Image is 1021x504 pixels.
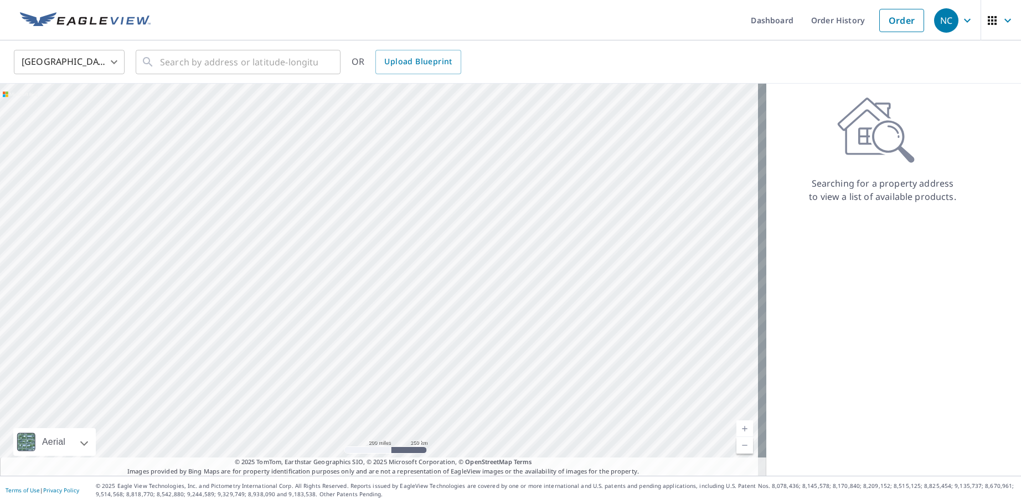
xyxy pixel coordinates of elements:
[352,50,461,74] div: OR
[160,47,318,78] input: Search by address or latitude-longitude
[6,486,40,494] a: Terms of Use
[13,428,96,456] div: Aerial
[375,50,461,74] a: Upload Blueprint
[808,177,957,203] p: Searching for a property address to view a list of available products.
[235,457,532,467] span: © 2025 TomTom, Earthstar Geographics SIO, © 2025 Microsoft Corporation, ©
[736,420,753,437] a: Current Level 5, Zoom In
[879,9,924,32] a: Order
[514,457,532,466] a: Terms
[96,482,1015,498] p: © 2025 Eagle View Technologies, Inc. and Pictometry International Corp. All Rights Reserved. Repo...
[14,47,125,78] div: [GEOGRAPHIC_DATA]
[465,457,512,466] a: OpenStreetMap
[20,12,151,29] img: EV Logo
[6,487,79,493] p: |
[384,55,452,69] span: Upload Blueprint
[934,8,958,33] div: NC
[43,486,79,494] a: Privacy Policy
[39,428,69,456] div: Aerial
[736,437,753,454] a: Current Level 5, Zoom Out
